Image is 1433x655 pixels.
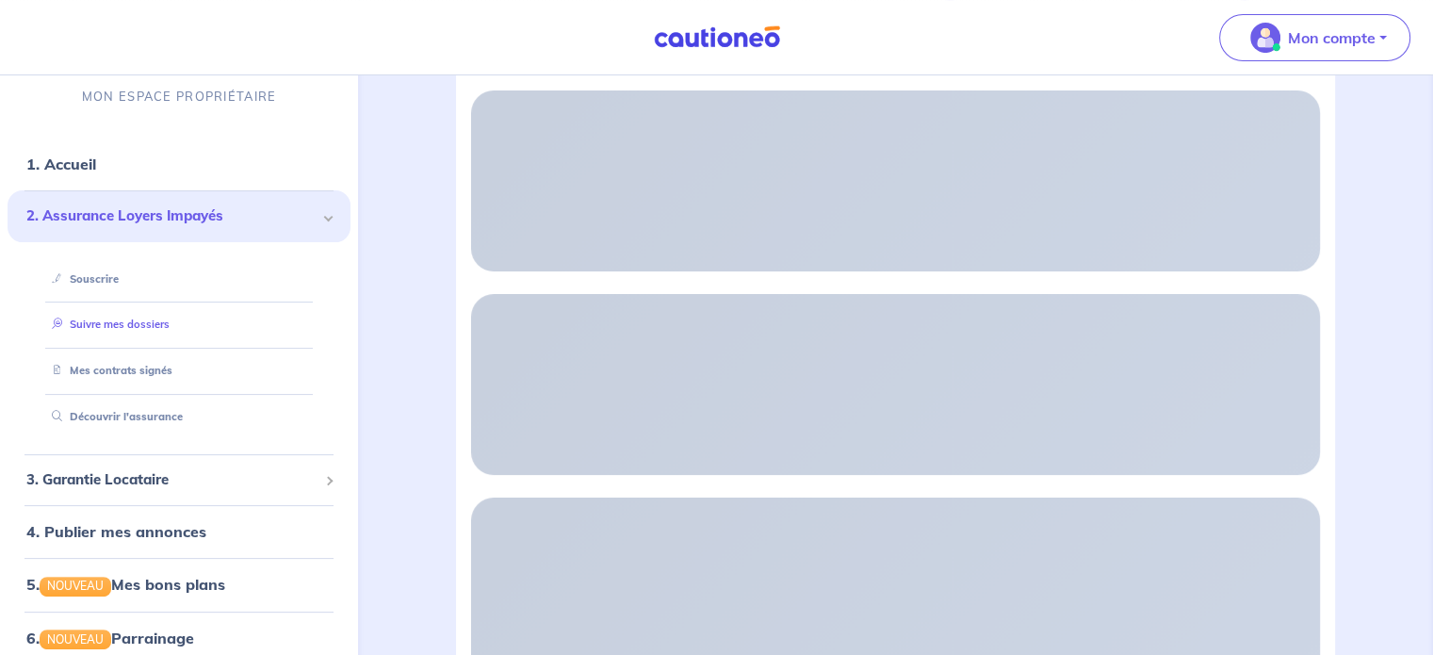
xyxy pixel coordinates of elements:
a: 1. Accueil [26,156,96,174]
img: illu_account_valid_menu.svg [1250,23,1280,53]
div: 5.NOUVEAUMes bons plans [8,566,350,604]
a: 5.NOUVEAUMes bons plans [26,576,225,595]
div: Mes contrats signés [30,356,328,387]
button: illu_account_valid_menu.svgMon compte [1219,14,1410,61]
a: Suivre mes dossiers [44,319,170,332]
div: 1. Accueil [8,146,350,184]
div: Souscrire [30,264,328,295]
div: Découvrir l'assurance [30,402,328,434]
p: Mon compte [1288,26,1376,49]
img: Cautioneo [646,25,788,49]
span: 3. Garantie Locataire [26,469,318,491]
div: 3. Garantie Locataire [8,462,350,499]
p: MON ESPACE PROPRIÉTAIRE [82,89,276,106]
span: 2. Assurance Loyers Impayés [26,206,318,228]
a: Découvrir l'assurance [44,411,183,424]
a: Mes contrats signés [44,365,172,378]
div: 2. Assurance Loyers Impayés [8,191,350,243]
a: 6.NOUVEAUParrainage [26,629,194,647]
div: Suivre mes dossiers [30,310,328,341]
div: 4. Publier mes annonces [8,514,350,551]
a: 4. Publier mes annonces [26,523,206,542]
a: Souscrire [44,272,119,286]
